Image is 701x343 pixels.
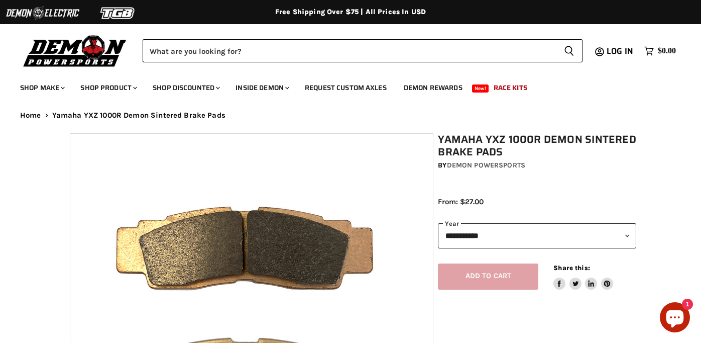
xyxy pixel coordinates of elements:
img: Demon Powersports [20,33,130,68]
a: $0.00 [639,44,681,58]
select: year [438,223,636,248]
a: Shop Discounted [145,77,226,98]
span: New! [472,84,489,93]
a: Request Custom Axles [297,77,394,98]
a: Home [20,111,41,120]
input: Search [143,39,556,62]
a: Demon Rewards [396,77,470,98]
span: Yamaha YXZ 1000R Demon Sintered Brake Pads [52,111,225,120]
button: Search [556,39,582,62]
aside: Share this: [553,264,613,290]
span: From: $27.00 [438,197,484,206]
div: by [438,160,636,171]
img: Demon Electric Logo 2 [5,4,80,23]
a: Inside Demon [228,77,295,98]
inbox-online-store-chat: Shopify online store chat [657,302,693,335]
span: Log in [607,45,633,57]
a: Demon Powersports [447,161,525,169]
form: Product [143,39,582,62]
span: Share this: [553,264,590,272]
a: Shop Make [13,77,71,98]
a: Log in [602,47,639,56]
a: Shop Product [73,77,143,98]
a: Race Kits [486,77,535,98]
img: TGB Logo 2 [80,4,156,23]
span: $0.00 [658,46,676,56]
ul: Main menu [13,73,673,98]
h1: Yamaha YXZ 1000R Demon Sintered Brake Pads [438,133,636,158]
